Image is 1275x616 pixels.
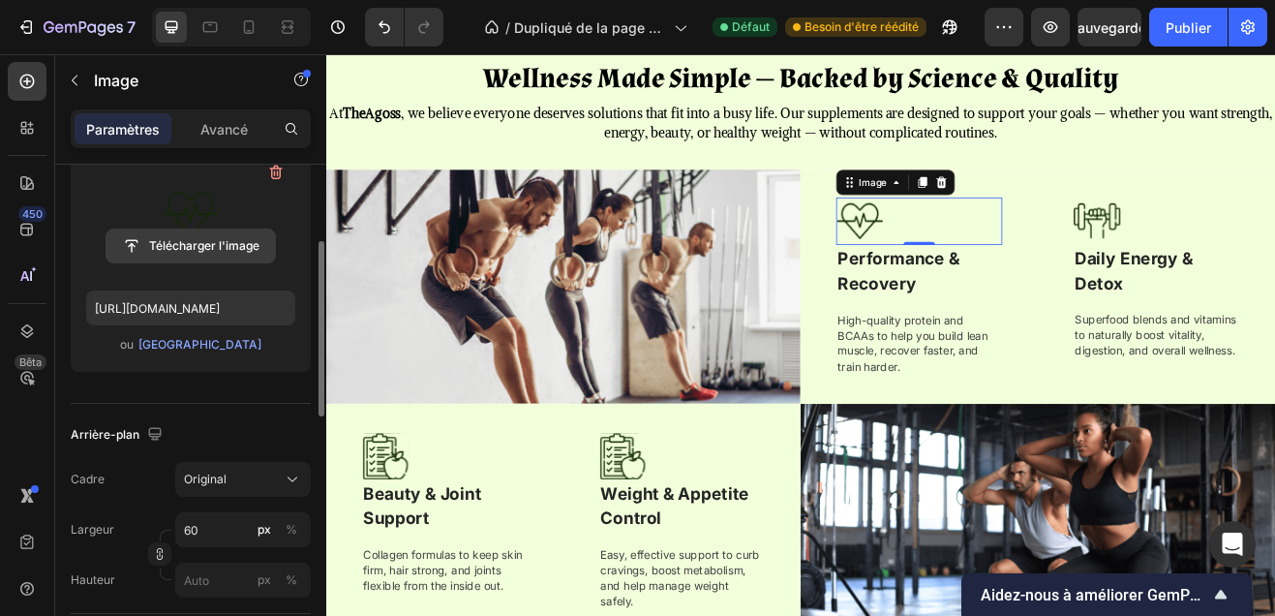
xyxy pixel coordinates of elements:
[280,569,303,592] button: px
[336,526,518,581] strong: Weight & Appetite Control
[1209,521,1256,568] div: Ouvrir Intercom Messenger
[184,472,227,486] font: Original
[138,337,261,352] font: [GEOGRAPHIC_DATA]
[8,8,144,46] button: 7
[175,462,311,497] button: Original
[334,464,392,521] img: Alt Image
[258,572,271,587] font: px
[137,335,262,354] button: [GEOGRAPHIC_DATA]
[1149,8,1228,46] button: Publier
[175,563,311,598] input: px%
[2,62,1160,108] p: At , we believe everyone deserves solutions that fit into a busy life. Our supplements are design...
[86,121,160,138] font: Paramètres
[326,54,1275,616] iframe: Zone de conception
[649,148,690,166] div: Image
[732,19,770,34] font: Défaut
[286,572,297,587] font: %
[1166,19,1211,36] font: Publier
[200,121,248,138] font: Avancé
[286,522,297,537] font: %
[19,355,42,369] font: Bêta
[981,586,1231,604] font: Aidez-nous à améliorer GemPages !
[253,569,276,592] button: %
[120,337,134,352] font: ou
[917,237,1061,293] strong: Daily Energy & Detox
[981,586,1209,604] span: Help us improve GemPages!
[624,175,683,233] img: Alt Image
[94,71,138,90] font: Image
[334,521,537,586] div: Rich Text Editor. Editing area: main
[94,69,258,92] p: Image
[127,17,136,37] font: 7
[626,238,775,293] strong: Performance & Recovery
[20,62,92,83] strong: TheAgoss
[915,175,973,232] img: Alt Image
[917,315,1116,372] p: Superfood blends and vitamins to naturally boost vitality, digestion, and overall wellness.
[253,518,276,541] button: %
[258,522,271,537] font: px
[71,427,139,442] font: Arrière-plan
[175,512,311,547] input: px%
[280,518,303,541] button: px
[626,316,826,391] p: High-quality protein and BCAAs to help you build lean muscle, recover faster, and train harder.
[46,526,190,581] strong: Beauty & Joint Support
[505,19,510,36] font: /
[71,572,115,587] font: Hauteur
[514,19,669,77] font: Dupliqué de la page de destination - [DATE] 01:07:12
[86,291,295,325] input: https://example.com/image.jpg
[365,8,443,46] div: Annuler/Rétablir
[981,583,1232,606] button: Afficher l'enquête - Aidez-nous à améliorer GemPages !
[71,522,114,537] font: Largeur
[804,19,919,34] font: Besoin d'être réédité
[106,229,276,263] button: Télécharger l'image
[1069,19,1151,36] font: Sauvegarder
[44,464,102,521] img: Alt Image
[22,207,43,221] font: 450
[71,472,105,486] font: Cadre
[1078,8,1141,46] button: Sauvegarder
